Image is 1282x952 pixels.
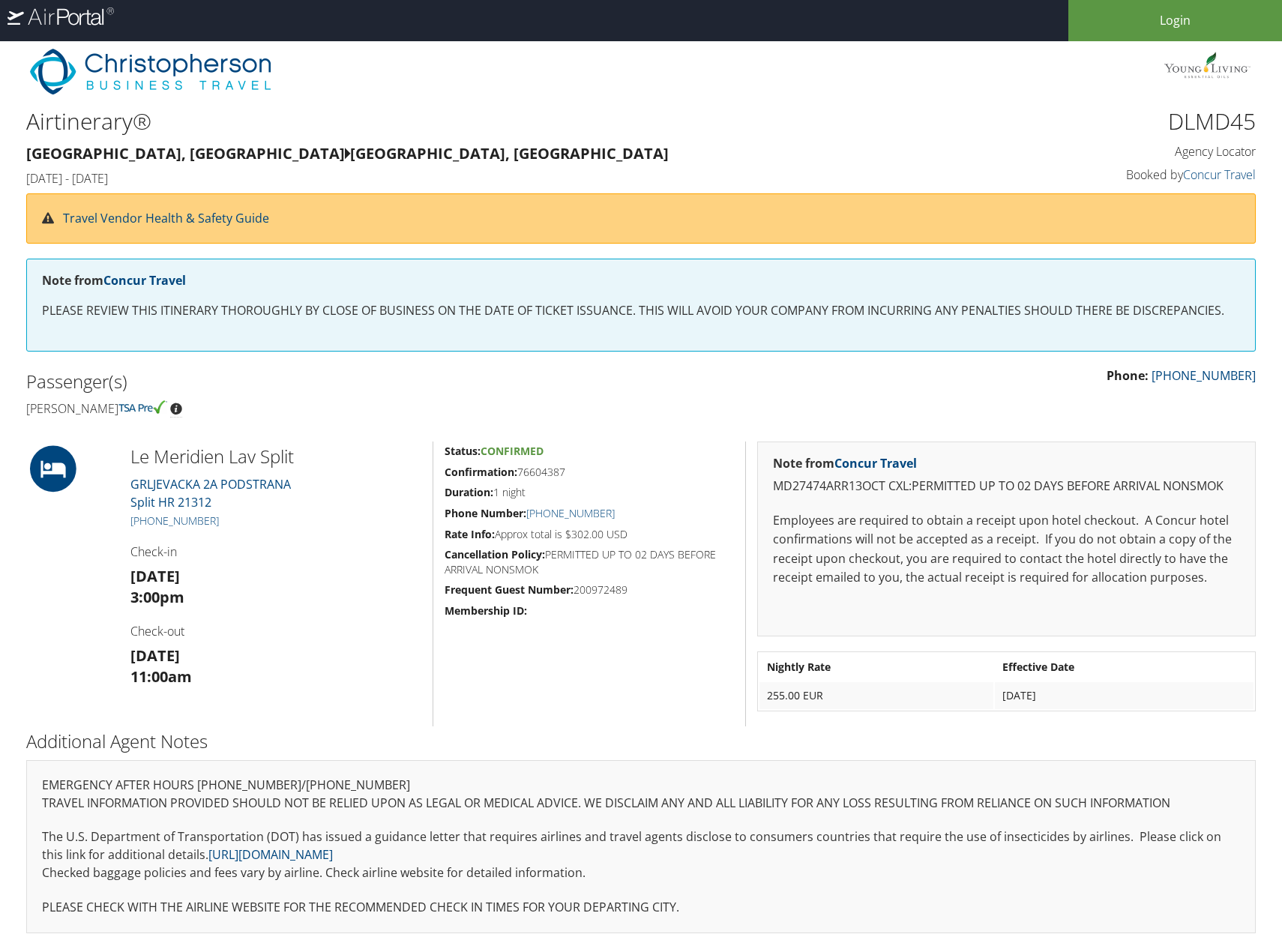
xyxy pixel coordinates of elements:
a: [PHONE_NUMBER] [1152,367,1256,384]
td: [DATE] [995,682,1254,709]
p: Employees are required to obtain a receipt upon hotel checkout. A Concur hotel confirmations will... [773,511,1240,588]
strong: Status: [445,444,481,458]
div: EMERGENCY AFTER HOURS [PHONE_NUMBER]/[PHONE_NUMBER] The U.S. Department of Transportation (DOT) h... [26,760,1256,933]
p: PLEASE REVIEW THIS ITINERARY THOROUGHLY BY CLOSE OF BUSINESS ON THE DATE OF TICKET ISSUANCE. THIS... [42,301,1240,321]
a: Concur Travel [1183,166,1256,183]
h5: 1 night [445,485,735,500]
strong: Membership ID: [445,603,527,618]
strong: Note from [42,272,186,289]
a: Travel Vendor Health & Safety Guide [63,210,269,226]
p: PLEASE CHECK WITH THE AIRLINE WEBSITE FOR THE RECOMMENDED CHECK IN TIMES FOR YOUR DEPARTING CITY. [42,898,1240,918]
th: Effective Date [995,654,1254,681]
strong: Rate Info: [445,527,495,541]
h4: [PERSON_NAME] [26,400,630,417]
strong: Note from [773,455,917,472]
h1: Airtinerary® [26,106,943,137]
strong: [DATE] [130,645,180,666]
a: [PHONE_NUMBER] [130,513,219,528]
h5: Approx total is $302.00 USD [445,527,735,542]
strong: Phone Number: [445,506,526,520]
strong: Frequent Guest Number: [445,582,574,597]
h2: Passenger(s) [26,369,630,394]
strong: Cancellation Policy: [445,547,545,561]
p: Checked baggage policies and fees vary by airline. Check airline website for detailed information. [42,864,1240,883]
span: Confirmed [481,444,544,458]
a: Concur Travel [834,455,917,472]
a: Concur Travel [103,272,186,289]
h2: Additional Agent Notes [26,729,1256,754]
h2: Le Meridien Lav Split [130,444,421,469]
strong: [GEOGRAPHIC_DATA], [GEOGRAPHIC_DATA] [GEOGRAPHIC_DATA], [GEOGRAPHIC_DATA] [26,143,669,163]
th: Nightly Rate [759,654,993,681]
strong: 3:00pm [130,587,184,607]
td: 255.00 EUR [759,682,993,709]
p: MD27474ARR13OCT CXL:PERMITTED UP TO 02 DAYS BEFORE ARRIVAL NONSMOK [773,477,1240,496]
h1: DLMD45 [966,106,1257,137]
p: TRAVEL INFORMATION PROVIDED SHOULD NOT BE RELIED UPON AS LEGAL OR MEDICAL ADVICE. WE DISCLAIM ANY... [42,794,1240,813]
h4: Booked by [966,166,1257,183]
strong: 11:00am [130,666,192,687]
a: [URL][DOMAIN_NAME] [208,846,333,863]
strong: Duration: [445,485,493,499]
h4: Agency Locator [966,143,1257,160]
h5: 200972489 [445,582,735,597]
h4: [DATE] - [DATE] [26,170,943,187]
strong: Phone: [1107,367,1149,384]
strong: [DATE] [130,566,180,586]
h5: PERMITTED UP TO 02 DAYS BEFORE ARRIVAL NONSMOK [445,547,735,576]
h5: 76604387 [445,465,735,480]
strong: Confirmation: [445,465,517,479]
img: tsa-precheck.png [118,400,167,414]
h4: Check-out [130,623,421,639]
h4: Check-in [130,543,421,560]
a: GRLJEVACKA 2A PODSTRANASplit HR 21312 [130,476,291,510]
a: [PHONE_NUMBER] [526,506,615,520]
